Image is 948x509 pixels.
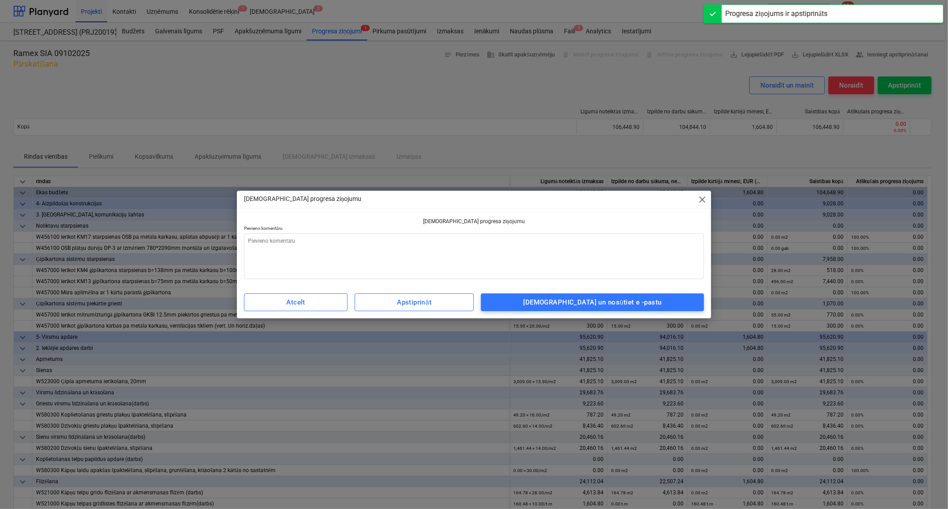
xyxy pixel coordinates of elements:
[244,293,348,311] button: Atcelt
[697,194,708,205] span: close
[524,297,662,308] div: [DEMOGRAPHIC_DATA] un nosūtiet e -pastu
[481,293,704,311] button: [DEMOGRAPHIC_DATA] un nosūtiet e -pastu
[244,194,361,204] p: [DEMOGRAPHIC_DATA] progresa ziņojumu
[355,293,474,311] button: Apstiprināt
[725,8,828,19] div: Progresa ziņojums ir apstiprināts
[397,297,432,308] div: Apstiprināt
[286,297,305,308] div: Atcelt
[244,218,704,225] p: [DEMOGRAPHIC_DATA] progresa ziņojumu
[904,466,948,509] iframe: Chat Widget
[244,225,704,233] p: Pievieno komentāru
